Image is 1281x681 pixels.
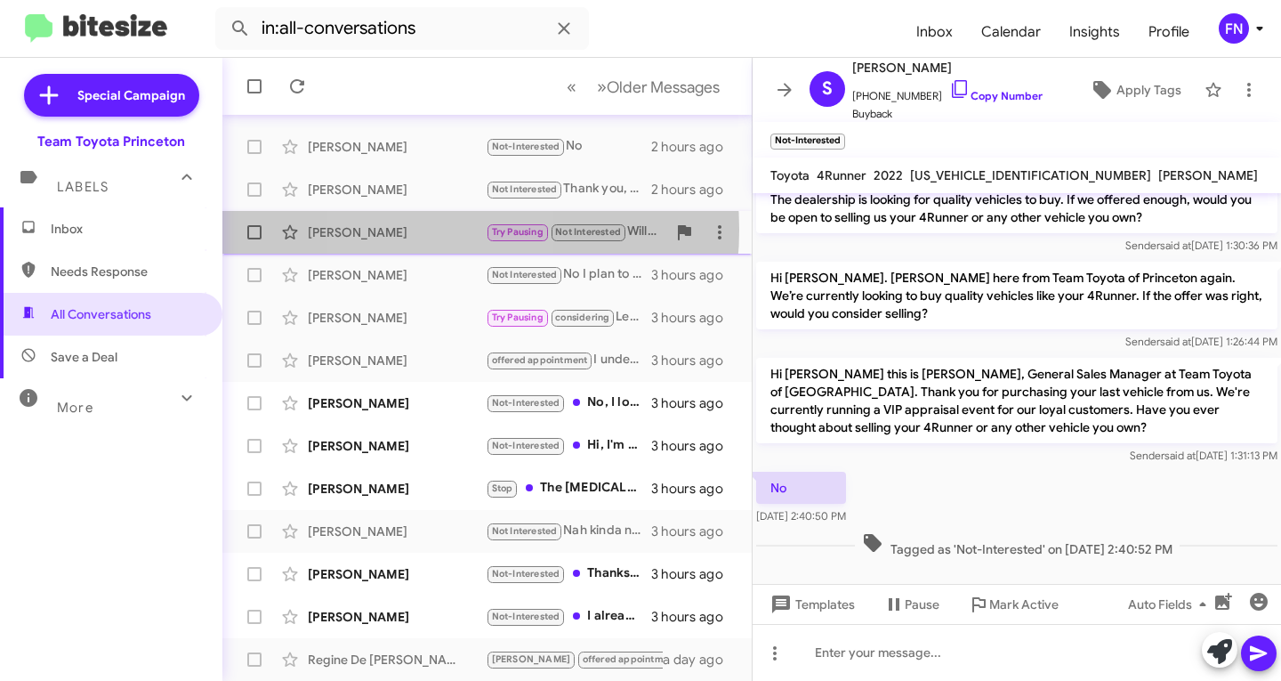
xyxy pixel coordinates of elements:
[486,393,651,413] div: No, I love my Venza. I'm sorry that they stopped making them. I would have bought another one if ...
[308,394,486,412] div: [PERSON_NAME]
[1204,13,1261,44] button: FN
[1134,6,1204,58] a: Profile
[651,437,737,455] div: 3 hours ago
[852,57,1043,78] span: [PERSON_NAME]
[651,181,737,199] div: 2 hours ago
[651,266,737,284] div: 3 hours ago
[492,183,558,195] span: Not Interested
[855,532,1180,558] span: Tagged as 'Not-Interested' on [DATE] 2:40:52 PM
[308,480,486,498] div: [PERSON_NAME]
[51,305,151,323] span: All Conversations
[492,611,560,622] span: Not-Interested
[486,521,651,541] div: Nah kinda need it, thanks though
[770,167,810,183] span: Toyota
[1125,335,1277,348] span: Sender [DATE] 1:26:44 PM
[308,352,486,369] div: [PERSON_NAME]
[869,588,954,620] button: Pause
[308,266,486,284] div: [PERSON_NAME]
[902,6,967,58] a: Inbox
[57,179,109,195] span: Labels
[651,480,737,498] div: 3 hours ago
[663,651,737,669] div: a day ago
[651,565,737,583] div: 3 hours ago
[556,69,587,105] button: Previous
[308,608,486,626] div: [PERSON_NAME]
[555,312,609,323] span: considering
[308,309,486,327] div: [PERSON_NAME]
[308,181,486,199] div: [PERSON_NAME]
[57,400,93,416] span: More
[308,651,486,669] div: Regine De [PERSON_NAME]
[651,608,737,626] div: 3 hours ago
[492,354,588,366] span: offered appointment
[967,6,1055,58] a: Calendar
[874,167,903,183] span: 2022
[852,78,1043,105] span: [PHONE_NUMBER]
[492,568,560,580] span: Not-Interested
[1055,6,1134,58] a: Insights
[822,75,833,103] span: S
[1160,335,1191,348] span: said at
[1160,239,1191,252] span: said at
[492,269,558,280] span: Not Interested
[492,525,558,537] span: Not Interested
[24,74,199,117] a: Special Campaign
[1164,449,1196,462] span: said at
[486,179,651,199] div: Thank you, but No. I have only one car: Corolla cross, and if I sell it I won't have a car. My ca...
[486,649,663,669] div: Great! We’d love to see you before 6:00 PM. Let’s confirm your appointment for that time. Looking...
[308,138,486,156] div: [PERSON_NAME]
[817,167,866,183] span: 4Runner
[492,653,571,665] span: [PERSON_NAME]
[905,588,939,620] span: Pause
[756,472,846,504] p: No
[215,7,589,50] input: Search
[753,588,869,620] button: Templates
[651,309,737,327] div: 3 hours ago
[1125,239,1277,252] span: Sender [DATE] 1:30:36 PM
[651,138,737,156] div: 2 hours ago
[492,312,544,323] span: Try Pausing
[651,523,737,540] div: 3 hours ago
[1219,13,1249,44] div: FN
[492,397,560,409] span: Not-Interested
[949,89,1043,102] a: Copy Number
[1074,74,1196,106] button: Apply Tags
[486,563,651,584] div: Thanks but keeping it and I've also moved way out of the [GEOGRAPHIC_DATA] area
[51,348,117,366] span: Save a Deal
[486,350,651,370] div: I understand, [PERSON_NAME]! If you're open to exploring offers, we can assess your Corolla Cross...
[486,264,651,285] div: No I plan to drive my Prius until the wheels fall off!
[954,588,1073,620] button: Mark Active
[651,394,737,412] div: 3 hours ago
[583,653,679,665] span: offered appointment
[586,69,730,105] button: Next
[492,482,513,494] span: Stop
[910,167,1151,183] span: [US_VEHICLE_IDENTIFICATION_NUMBER]
[607,77,720,97] span: Older Messages
[486,435,651,456] div: Hi, I'm no longer living in [GEOGRAPHIC_DATA]
[51,220,202,238] span: Inbox
[1158,167,1258,183] span: [PERSON_NAME]
[557,69,730,105] nav: Page navigation example
[308,565,486,583] div: [PERSON_NAME]
[989,588,1059,620] span: Mark Active
[1128,588,1213,620] span: Auto Fields
[651,352,737,369] div: 3 hours ago
[767,588,855,620] span: Templates
[770,134,845,150] small: Not-Interested
[756,358,1277,443] p: Hi [PERSON_NAME] this is [PERSON_NAME], General Sales Manager at Team Toyota of [GEOGRAPHIC_DATA]...
[567,76,576,98] span: «
[1114,588,1228,620] button: Auto Fields
[308,437,486,455] div: [PERSON_NAME]
[486,606,651,627] div: I already sold it
[1116,74,1181,106] span: Apply Tags
[308,223,486,241] div: [PERSON_NAME]
[756,509,846,523] span: [DATE] 2:40:50 PM
[492,440,560,451] span: Not-Interested
[308,523,486,540] div: [PERSON_NAME]
[492,226,544,238] span: Try Pausing
[756,262,1277,329] p: Hi [PERSON_NAME]. [PERSON_NAME] here from Team Toyota of Princeton again. We’re currently looking...
[492,141,560,152] span: Not-Interested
